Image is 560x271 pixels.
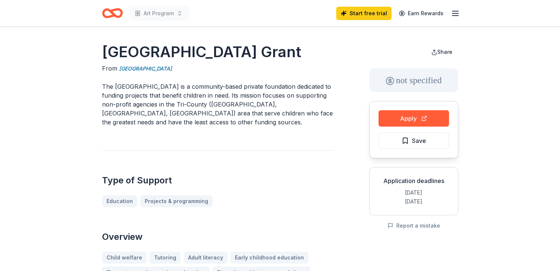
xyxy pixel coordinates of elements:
a: [GEOGRAPHIC_DATA] [119,64,172,73]
span: Save [412,136,426,146]
a: Start free trial [336,7,392,20]
a: Earn Rewards [394,7,448,20]
div: From [102,64,334,73]
button: Art Program [129,6,189,21]
a: Home [102,4,123,22]
div: [DATE] [376,197,452,206]
div: [DATE] [376,188,452,197]
button: Save [379,133,449,149]
span: Art Program [144,9,174,18]
a: Projects & programming [140,195,213,207]
button: Apply [379,110,449,127]
span: Share [437,49,452,55]
h1: [GEOGRAPHIC_DATA] Grant [102,42,334,62]
p: The [GEOGRAPHIC_DATA] is a community-based private foundation dedicated to funding projects that ... [102,82,334,127]
a: Education [102,195,137,207]
div: Application deadlines [376,176,452,185]
button: Report a mistake [387,221,440,230]
h2: Overview [102,231,334,243]
button: Share [425,45,458,59]
div: not specified [369,68,458,92]
h2: Type of Support [102,174,334,186]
